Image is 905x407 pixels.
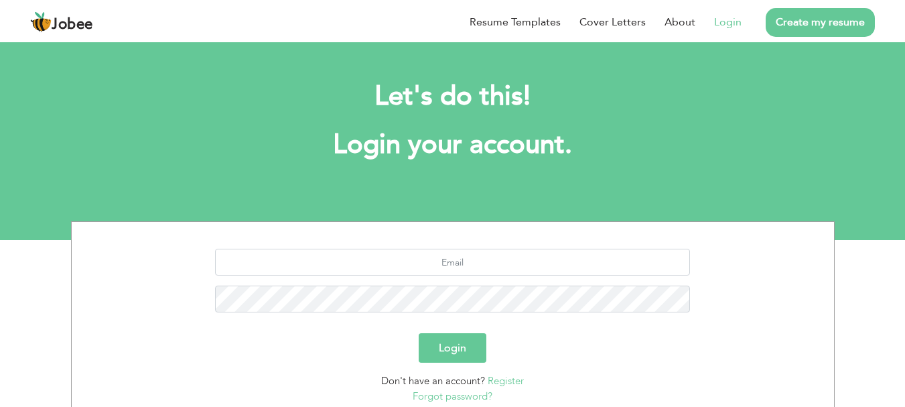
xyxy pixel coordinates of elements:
button: Login [419,333,486,363]
h1: Login your account. [91,127,815,162]
a: Login [714,14,742,30]
span: Don't have an account? [381,374,485,388]
a: Jobee [30,11,93,33]
img: jobee.io [30,11,52,33]
a: Forgot password? [413,390,492,403]
input: Email [215,249,690,276]
a: Cover Letters [579,14,646,30]
a: Create my resume [766,8,875,37]
a: Resume Templates [470,14,561,30]
span: Jobee [52,17,93,32]
h2: Let's do this! [91,79,815,114]
a: About [665,14,695,30]
a: Register [488,374,524,388]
